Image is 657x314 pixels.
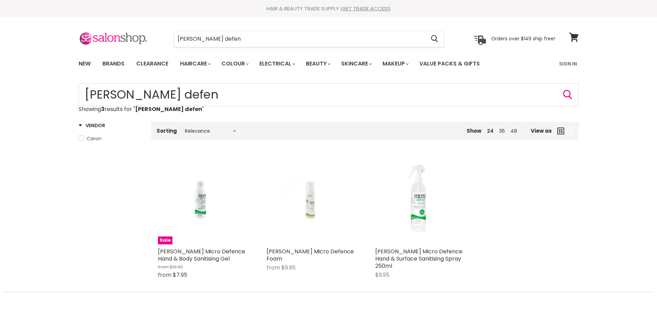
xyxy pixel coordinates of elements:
[336,57,376,71] a: Skincare
[267,264,280,272] span: from
[70,5,587,12] div: HAIR & BEAUTY TRADE SUPPLY |
[101,105,104,113] strong: 3
[97,57,130,71] a: Brands
[375,247,462,270] a: [PERSON_NAME] Micro Defence Hand & Surface Sanitising Spray 250ml
[174,31,426,47] input: Search
[135,105,202,113] strong: [PERSON_NAME] defen
[157,128,177,134] label: Sorting
[562,89,573,100] button: Search
[281,264,296,272] span: $9.95
[487,128,494,134] a: 24
[79,83,579,106] form: Product
[426,31,444,47] button: Search
[173,271,187,279] span: $7.95
[87,135,101,142] span: Caron
[158,247,245,263] a: [PERSON_NAME] Micro Defence Hand & Body Sanitising Gel
[158,156,246,244] img: Caron Micro Defence Hand & Body Sanitising Gel
[79,122,105,129] h3: Vendor
[375,156,463,244] img: Caron Micro Defence Hand & Surface Sanitising Spray 250ml
[79,83,579,106] input: Search
[377,57,413,71] a: Makeup
[499,128,505,134] a: 36
[158,271,171,279] span: from
[73,57,96,71] a: New
[531,128,552,134] span: View as
[158,236,172,244] span: Sale
[623,282,650,307] iframe: Gorgias live chat messenger
[414,57,485,71] a: Value Packs & Gifts
[267,247,354,263] a: [PERSON_NAME] Micro Defence Foam
[170,264,183,270] span: $10.95
[70,54,587,74] nav: Main
[555,57,581,71] a: Sign In
[174,31,444,47] form: Product
[131,57,173,71] a: Clearance
[267,156,355,244] a: Caron Micro Defence Foam
[301,57,335,71] a: Beauty
[158,264,169,270] span: from
[510,128,517,134] a: 48
[158,156,246,244] a: Caron Micro Defence Hand & Body Sanitising GelSale
[281,156,340,244] img: Caron Micro Defence Foam
[79,135,142,142] a: Caron
[73,54,520,74] ul: Main menu
[175,57,215,71] a: Haircare
[491,36,555,42] p: Orders over $149 ship free!
[79,106,579,112] p: Showing results for " "
[375,271,389,279] span: $9.95
[254,57,299,71] a: Electrical
[216,57,253,71] a: Colour
[342,5,390,12] a: GET TRADE ACCESS
[467,127,481,134] span: Show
